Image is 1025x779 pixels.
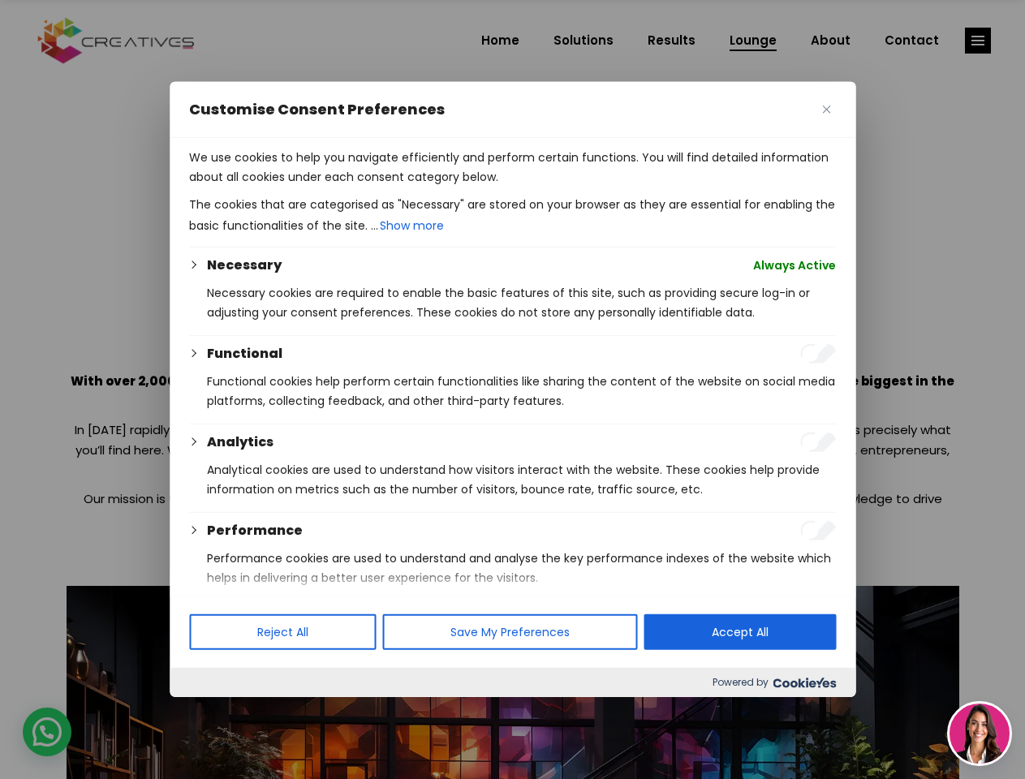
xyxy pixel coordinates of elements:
p: Analytical cookies are used to understand how visitors interact with the website. These cookies h... [207,460,836,499]
img: Cookieyes logo [773,678,836,688]
div: Powered by [170,668,855,697]
button: Show more [378,214,446,237]
input: Enable Performance [800,521,836,540]
p: The cookies that are categorised as "Necessary" are stored on your browser as they are essential ... [189,195,836,237]
span: Always Active [753,256,836,275]
p: Necessary cookies are required to enable the basic features of this site, such as providing secur... [207,283,836,322]
p: Functional cookies help perform certain functionalities like sharing the content of the website o... [207,372,836,411]
p: Performance cookies are used to understand and analyse the key performance indexes of the website... [207,549,836,587]
input: Enable Analytics [800,433,836,452]
button: Performance [207,521,303,540]
span: Customise Consent Preferences [189,100,445,119]
img: agent [950,704,1010,764]
div: Customise Consent Preferences [170,82,855,697]
button: Necessary [207,256,282,275]
p: We use cookies to help you navigate efficiently and perform certain functions. You will find deta... [189,148,836,187]
button: Analytics [207,433,273,452]
button: Functional [207,344,282,364]
button: Save My Preferences [382,614,637,650]
input: Enable Functional [800,344,836,364]
button: Reject All [189,614,376,650]
img: Close [822,105,830,114]
button: Close [816,100,836,119]
button: Accept All [644,614,836,650]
